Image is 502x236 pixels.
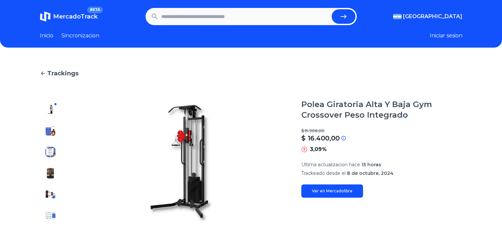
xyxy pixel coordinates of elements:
a: Trackings [40,69,462,78]
img: Polea Giratoria Alta Y Baja Gym Crossover Peso Integrado [45,168,56,178]
img: Polea Giratoria Alta Y Baja Gym Crossover Peso Integrado [74,99,288,226]
img: Polea Giratoria Alta Y Baja Gym Crossover Peso Integrado [45,126,56,136]
span: MercadoTrack [53,13,98,20]
span: Ultima actualizacion hace [301,162,360,168]
p: 3,09% [310,145,327,153]
img: Polea Giratoria Alta Y Baja Gym Crossover Peso Integrado [45,147,56,157]
span: [GEOGRAPHIC_DATA] [403,13,462,20]
span: 8 de octubre, 2024 [347,170,393,176]
a: Ver en Mercadolibre [301,184,363,198]
a: MercadoTrackBETA [40,11,98,22]
img: Polea Giratoria Alta Y Baja Gym Crossover Peso Integrado [45,210,56,221]
a: Inicio [40,32,53,40]
h1: Polea Giratoria Alta Y Baja Gym Crossover Peso Integrado [301,99,462,120]
img: Argentina [393,14,402,19]
button: Iniciar sesion [430,32,462,40]
p: $ 16.400,00 [301,134,340,143]
img: MercadoTrack [40,11,50,22]
img: Polea Giratoria Alta Y Baja Gym Crossover Peso Integrado [45,189,56,200]
span: 15 horas [361,162,381,168]
span: Trackeado desde el [301,170,346,176]
span: Trackings [47,69,79,78]
button: [GEOGRAPHIC_DATA] [393,13,462,20]
img: Polea Giratoria Alta Y Baja Gym Crossover Peso Integrado [45,104,56,115]
span: BETA [87,7,103,13]
p: $ 15.908,00 [301,128,462,134]
a: Sincronizacion [61,32,99,40]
